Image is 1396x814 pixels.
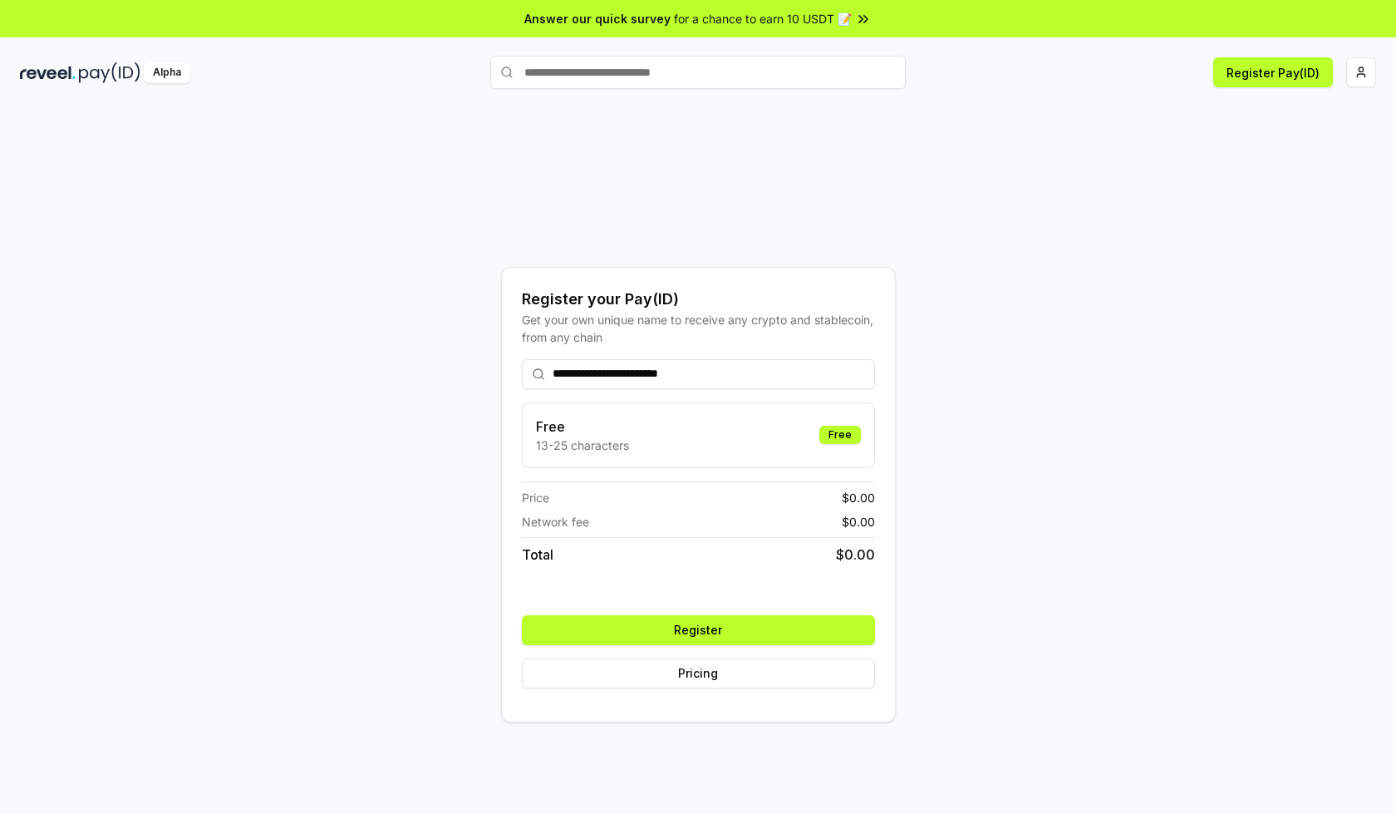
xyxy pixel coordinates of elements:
button: Pricing [522,659,875,688]
span: $ 0.00 [842,489,875,506]
span: $ 0.00 [836,545,875,565]
div: Alpha [144,62,190,83]
button: Register Pay(ID) [1213,57,1333,87]
span: Answer our quick survey [524,10,671,27]
div: Free [819,426,861,444]
div: Get your own unique name to receive any crypto and stablecoin, from any chain [522,311,875,346]
p: 13-25 characters [536,437,629,454]
img: reveel_dark [20,62,76,83]
h3: Free [536,417,629,437]
button: Register [522,615,875,645]
span: Network fee [522,513,589,530]
img: pay_id [79,62,140,83]
span: Price [522,489,549,506]
span: for a chance to earn 10 USDT 📝 [674,10,852,27]
div: Register your Pay(ID) [522,288,875,311]
span: $ 0.00 [842,513,875,530]
span: Total [522,545,553,565]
